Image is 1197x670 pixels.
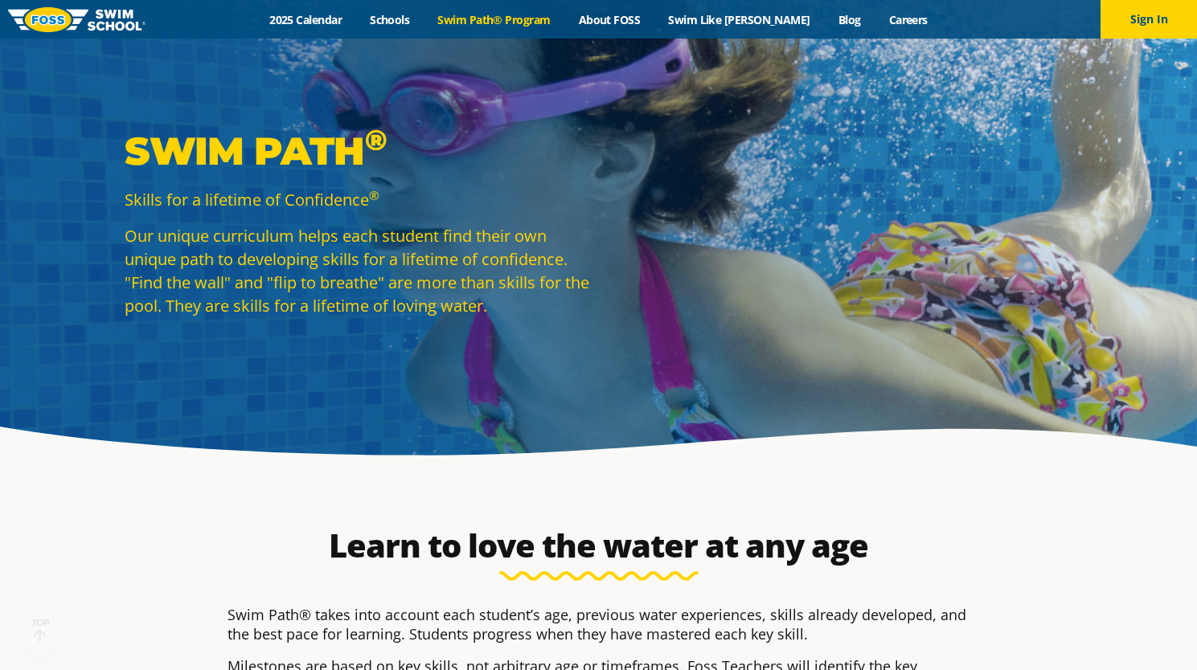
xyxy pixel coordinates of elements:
[875,12,941,27] a: Careers
[31,618,50,643] div: TOP
[564,12,654,27] a: About FOSS
[365,122,387,157] sup: ®
[824,12,875,27] a: Blog
[654,12,825,27] a: Swim Like [PERSON_NAME]
[424,12,564,27] a: Swim Path® Program
[369,187,379,203] sup: ®
[256,12,356,27] a: 2025 Calendar
[8,7,146,32] img: FOSS Swim School Logo
[125,127,591,175] p: Swim Path
[125,188,591,211] p: Skills for a lifetime of Confidence
[228,605,970,643] p: Swim Path® takes into account each student’s age, previous water experiences, skills already deve...
[219,526,978,565] h2: Learn to love the water at any age
[125,224,591,317] p: Our unique curriculum helps each student find their own unique path to developing skills for a li...
[356,12,424,27] a: Schools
